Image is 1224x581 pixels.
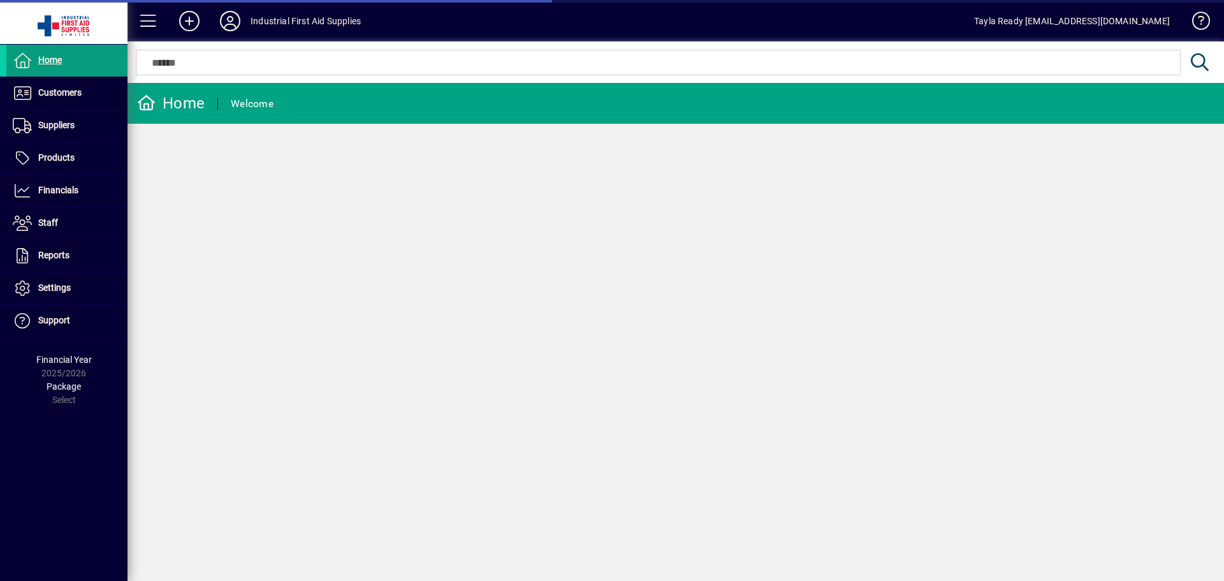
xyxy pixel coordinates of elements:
span: Settings [38,283,71,293]
span: Products [38,152,75,163]
span: Customers [38,87,82,98]
span: Financials [38,185,78,195]
span: Support [38,315,70,325]
a: Products [6,142,127,174]
span: Financial Year [36,355,92,365]
span: Suppliers [38,120,75,130]
button: Profile [210,10,251,33]
span: Package [47,381,81,392]
a: Knowledge Base [1183,3,1208,44]
a: Staff [6,207,127,239]
div: Tayla Ready [EMAIL_ADDRESS][DOMAIN_NAME] [974,11,1170,31]
a: Reports [6,240,127,272]
div: Industrial First Aid Supplies [251,11,361,31]
a: Customers [6,77,127,109]
span: Home [38,55,62,65]
span: Staff [38,217,58,228]
button: Add [169,10,210,33]
a: Financials [6,175,127,207]
a: Settings [6,272,127,304]
div: Home [137,93,205,114]
div: Welcome [231,94,273,114]
span: Reports [38,250,69,260]
a: Support [6,305,127,337]
a: Suppliers [6,110,127,142]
